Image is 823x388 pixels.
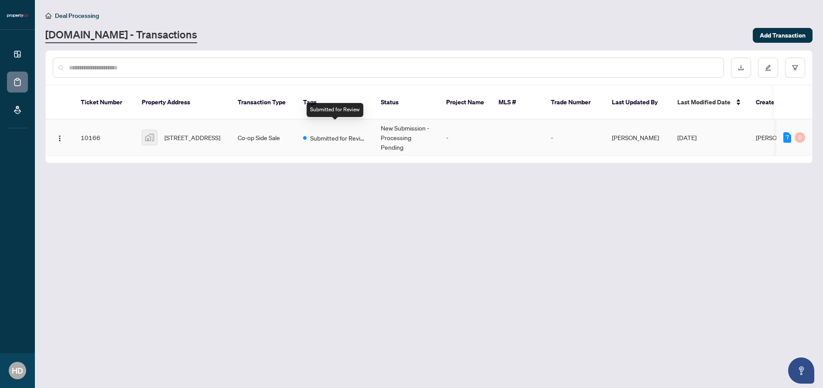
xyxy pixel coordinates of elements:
th: Ticket Number [74,86,135,120]
span: [STREET_ADDRESS] [164,133,220,142]
td: [PERSON_NAME] [605,120,670,156]
img: logo [7,13,28,18]
div: 7 [783,132,791,143]
button: edit [758,58,778,78]
span: Last Modified Date [677,97,731,107]
div: 0 [795,132,805,143]
span: download [738,65,744,71]
th: Created By [749,86,801,120]
span: Deal Processing [55,12,99,20]
span: edit [765,65,771,71]
th: Project Name [439,86,492,120]
th: Transaction Type [231,86,296,120]
td: New Submission - Processing Pending [374,120,439,156]
span: filter [792,65,798,71]
th: MLS # [492,86,544,120]
img: Logo [56,135,63,142]
td: Co-op Side Sale [231,120,296,156]
th: Tags [296,86,374,120]
td: - [544,120,605,156]
button: filter [785,58,805,78]
span: [PERSON_NAME] [756,134,803,141]
span: [DATE] [677,134,697,141]
th: Property Address [135,86,231,120]
th: Trade Number [544,86,605,120]
button: download [731,58,751,78]
span: Submitted for Review [310,133,367,143]
a: [DOMAIN_NAME] - Transactions [45,27,197,43]
th: Last Updated By [605,86,670,120]
div: Submitted for Review [307,103,363,117]
th: Last Modified Date [670,86,749,120]
td: 10166 [74,120,135,156]
td: - [439,120,492,156]
img: thumbnail-img [142,130,157,145]
span: Add Transaction [760,28,806,42]
span: home [45,13,51,19]
button: Add Transaction [753,28,813,43]
th: Status [374,86,439,120]
button: Open asap [788,357,814,384]
button: Logo [53,130,67,144]
span: HD [12,364,23,377]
